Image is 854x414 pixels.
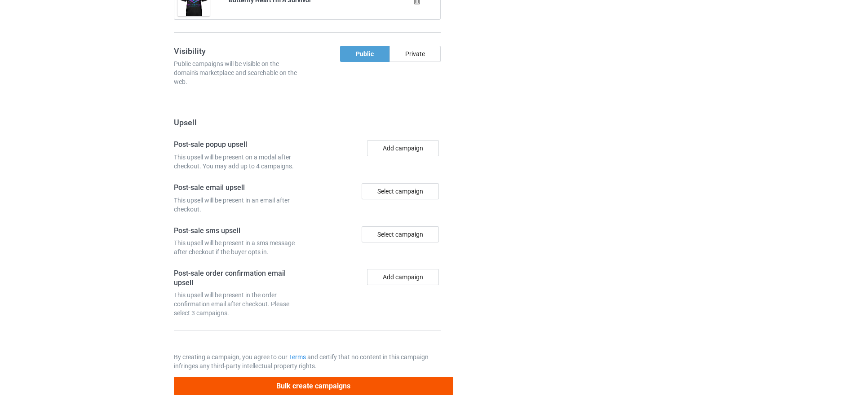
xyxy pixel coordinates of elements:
div: Public [340,46,389,62]
div: Select campaign [362,226,439,242]
h4: Post-sale sms upsell [174,226,304,236]
div: This upsell will be present in an email after checkout. [174,196,304,214]
h4: Post-sale popup upsell [174,140,304,150]
a: Terms [289,353,306,361]
button: Add campaign [367,140,439,156]
h3: Visibility [174,46,304,56]
div: This upsell will be present in a sms message after checkout if the buyer opts in. [174,238,304,256]
h4: Post-sale order confirmation email upsell [174,269,304,287]
button: Add campaign [367,269,439,285]
div: Select campaign [362,183,439,199]
h4: Post-sale email upsell [174,183,304,193]
h3: Upsell [174,117,441,128]
div: Private [389,46,441,62]
div: Public campaigns will be visible on the domain's marketplace and searchable on the web. [174,59,304,86]
div: This upsell will be present in the order confirmation email after checkout. Please select 3 campa... [174,291,304,317]
button: Bulk create campaigns [174,377,453,395]
p: By creating a campaign, you agree to our and certify that no content in this campaign infringes a... [174,352,441,370]
div: This upsell will be present on a modal after checkout. You may add up to 4 campaigns. [174,153,304,171]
